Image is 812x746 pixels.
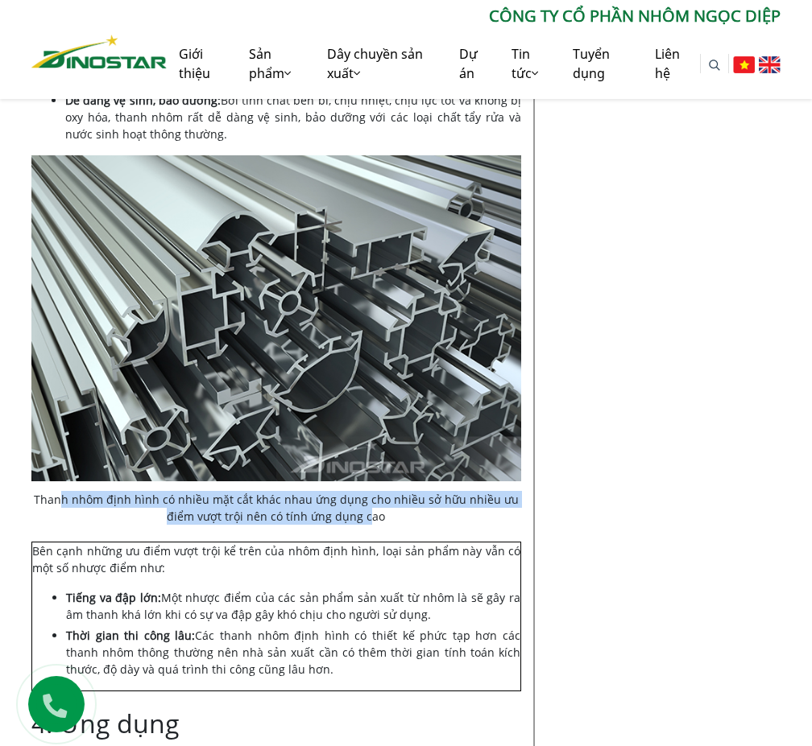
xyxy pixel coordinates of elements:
[733,56,755,73] img: Tiếng Việt
[237,28,315,99] a: Sản phẩm
[66,590,161,605] b: Tiếng va đập lớn:
[167,4,781,28] p: CÔNG TY CỔ PHẦN NHÔM NGỌC DIỆP
[66,628,195,643] b: Thời gian thi công lâu:
[32,543,520,575] span: Bên cạnh những ưu điểm vượt trội kể trên của nhôm định hình, loại sản phẩm này vẫn có một số nhượ...
[759,56,781,73] img: English
[31,491,521,525] figcaption: Thanh nhôm định hình có nhiều mặt cắt khác nhau ứng dụng cho nhiều sở hữu nhiều ưu điểm vượt trội...
[499,28,561,99] a: Tin tức
[65,93,221,108] b: Dễ dàng vệ sinh, bảo dưỡng:
[66,628,520,677] span: Các thanh nhôm định hình có thiết kế phức tạp hơn các thanh nhôm thông thường nên nhà sản xuất cầ...
[66,590,520,622] span: Một nhược điểm của các sản phẩm sản xuất từ nhôm là sẽ gây ra âm thanh khá lớn khi có sự va đập g...
[315,28,447,99] a: Dây chuyền sản xuất
[709,60,720,71] img: search
[31,155,521,482] img: Ưu điểm của nhôm định hình
[561,28,643,99] a: Tuyển dụng
[643,28,700,99] a: Liên hệ
[31,706,180,740] span: 4. Ứng dụng
[65,93,521,142] span: Bởi tính chất bền bỉ, chịu nhiệt, chịu lực tốt và không bị oxy hóa, thanh nhôm rất dễ dàng vệ sin...
[447,28,499,99] a: Dự án
[31,35,167,68] img: Nhôm Dinostar
[167,28,237,99] a: Giới thiệu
